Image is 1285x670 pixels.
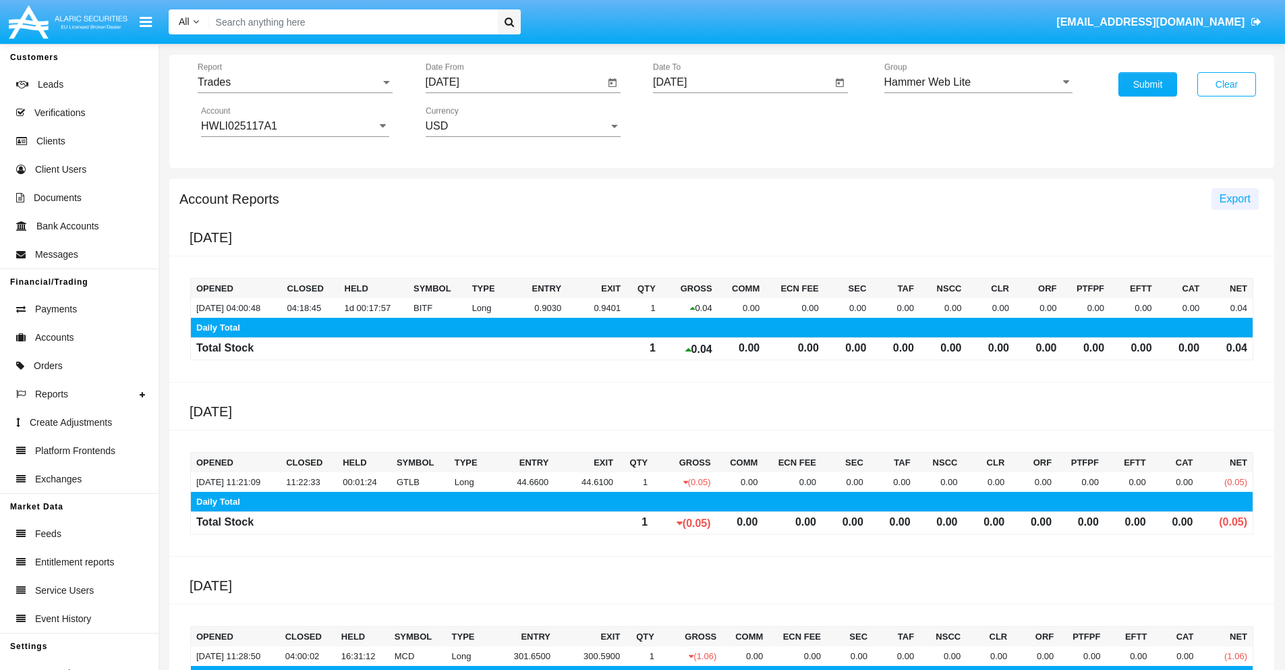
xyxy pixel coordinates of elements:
span: Client Users [35,163,86,177]
button: Export [1211,188,1259,210]
th: Comm [718,279,766,299]
th: SEC [824,279,872,299]
td: 0.00 [822,472,869,492]
td: MCD [389,646,447,666]
td: 0.00 [916,512,963,534]
th: Type [449,453,490,473]
th: Exit [554,453,619,473]
td: 0.00 [1062,338,1110,360]
td: [DATE] 11:21:09 [191,472,281,492]
span: Bank Accounts [36,219,99,233]
td: 0.00 [826,646,873,666]
td: (0.05) [1199,512,1253,534]
td: 0.00 [1012,646,1059,666]
td: 0.00 [1010,472,1057,492]
td: 0.00 [869,472,916,492]
th: Exit [556,627,625,647]
th: Ecn Fee [765,279,824,299]
td: 0.00 [716,512,764,534]
th: Opened [191,279,282,299]
span: Trades [198,76,231,88]
td: 0.00 [966,646,1012,666]
th: ORF [1012,627,1059,647]
th: TAF [872,279,919,299]
th: Ecn Fee [763,453,822,473]
th: NET [1199,627,1253,647]
th: Closed [280,627,336,647]
th: Held [336,627,389,647]
th: EFTT [1104,453,1151,473]
button: Submit [1118,72,1177,96]
td: 0.00 [1158,298,1205,318]
th: CLR [966,627,1012,647]
td: 0.00 [718,298,766,318]
td: Daily Total [191,318,1253,338]
td: 0.00 [824,338,872,360]
td: 0.9030 [507,298,567,318]
span: Export [1220,193,1251,204]
a: All [169,15,209,29]
h5: [DATE] [190,578,1274,594]
td: 0.00 [1057,512,1104,534]
th: TAF [869,453,916,473]
th: SEC [822,453,869,473]
th: ORF [1015,279,1062,299]
td: 300.5900 [556,646,625,666]
td: 0.00 [963,512,1010,534]
span: Entitlement reports [35,555,115,569]
th: CLR [963,453,1010,473]
td: 04:18:45 [282,298,339,318]
span: Platform Frontends [35,444,115,458]
td: 0.04 [661,338,718,360]
th: Opened [191,627,280,647]
th: NET [1199,453,1253,473]
img: Logo image [7,2,130,42]
span: Documents [34,191,82,205]
td: 0.00 [1106,646,1152,666]
th: Opened [191,453,281,473]
span: Exchanges [35,472,82,486]
th: Symbol [391,453,449,473]
td: 0.00 [919,646,966,666]
td: GTLB [391,472,449,492]
th: CAT [1151,453,1199,473]
h5: [DATE] [190,403,1274,420]
button: Clear [1197,72,1256,96]
h5: [DATE] [190,229,1274,246]
td: BITF [408,298,467,318]
span: Event History [35,612,91,626]
span: USD [426,120,449,132]
td: Total Stock [191,338,282,360]
span: Reports [35,387,68,401]
th: CLR [967,279,1015,299]
td: 0.00 [763,512,822,534]
td: Long [447,646,486,666]
th: Held [337,453,391,473]
span: Create Adjustments [30,416,112,430]
th: Comm [716,453,764,473]
td: 11:22:33 [281,472,337,492]
td: 0.00 [872,338,919,360]
span: [EMAIL_ADDRESS][DOMAIN_NAME] [1056,16,1245,28]
td: 0.00 [1015,338,1062,360]
td: 0.00 [1110,298,1158,318]
td: 0.00 [1104,472,1151,492]
td: [DATE] 04:00:48 [191,298,282,318]
td: 0.00 [1151,472,1199,492]
td: 44.6100 [554,472,619,492]
td: 0.00 [716,472,764,492]
td: [DATE] 11:28:50 [191,646,280,666]
th: Entry [486,627,556,647]
td: 0.04 [661,298,718,318]
th: CAT [1152,627,1199,647]
td: Total Stock [191,512,281,534]
th: TAF [873,627,919,647]
td: 0.00 [722,646,768,666]
button: Open calendar [604,75,621,91]
td: Long [449,472,490,492]
td: 0.00 [763,472,822,492]
td: 0.00 [872,298,919,318]
h5: Account Reports [179,194,279,204]
td: 0.00 [1158,338,1205,360]
td: 0.00 [765,338,824,360]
